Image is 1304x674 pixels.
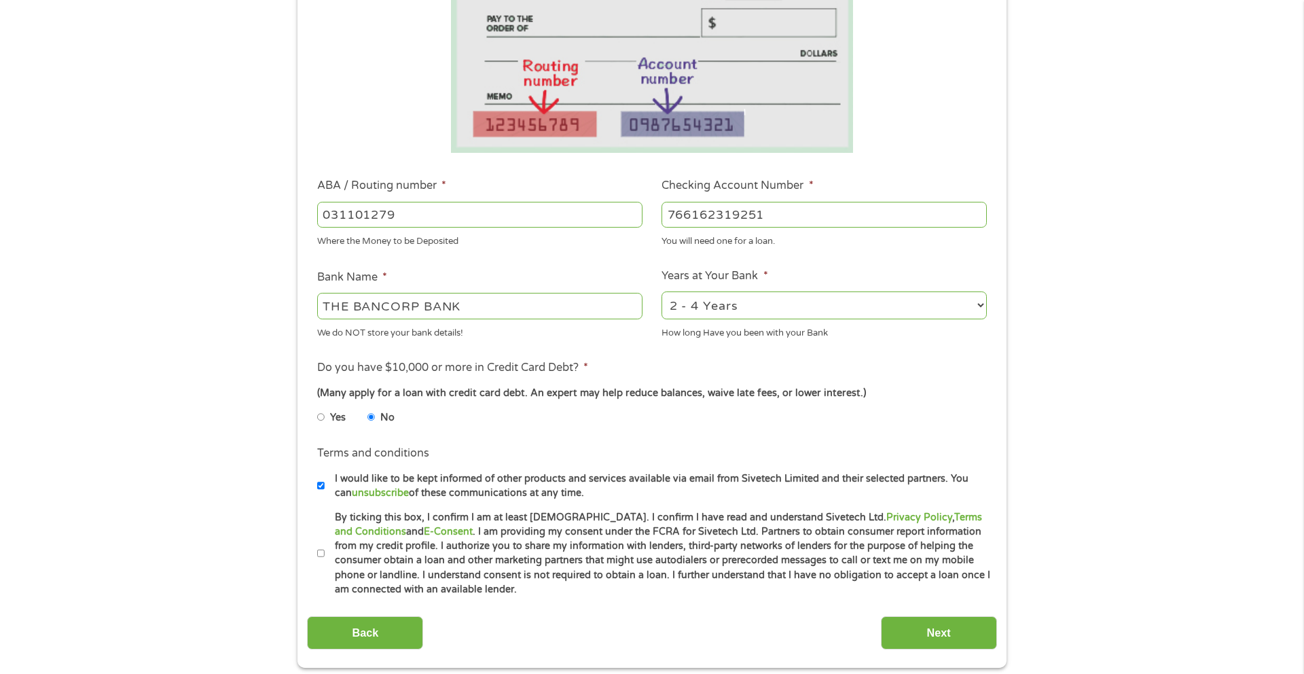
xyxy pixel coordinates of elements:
[662,321,987,340] div: How long Have you been with your Bank
[380,410,395,425] label: No
[662,269,767,283] label: Years at Your Bank
[881,616,997,650] input: Next
[317,202,642,228] input: 263177916
[317,230,642,249] div: Where the Money to be Deposited
[317,321,642,340] div: We do NOT store your bank details!
[424,526,473,537] a: E-Consent
[335,512,982,537] a: Terms and Conditions
[352,487,409,499] a: unsubscribe
[317,361,588,375] label: Do you have $10,000 or more in Credit Card Debt?
[325,510,991,597] label: By ticking this box, I confirm I am at least [DEMOGRAPHIC_DATA]. I confirm I have read and unders...
[325,472,991,501] label: I would like to be kept informed of other products and services available via email from Sivetech...
[886,512,952,523] a: Privacy Policy
[307,616,423,650] input: Back
[317,179,446,193] label: ABA / Routing number
[317,386,987,401] div: (Many apply for a loan with credit card debt. An expert may help reduce balances, waive late fees...
[662,179,813,193] label: Checking Account Number
[317,446,429,461] label: Terms and conditions
[317,270,387,285] label: Bank Name
[662,202,987,228] input: 345634636
[330,410,346,425] label: Yes
[662,230,987,249] div: You will need one for a loan.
